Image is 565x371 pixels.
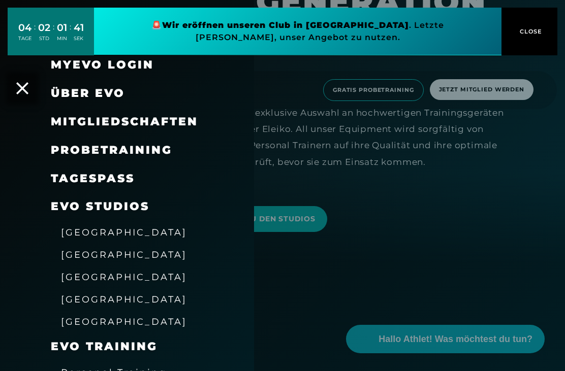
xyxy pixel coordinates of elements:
a: MyEVO Login [51,58,154,72]
span: CLOSE [517,27,542,36]
div: 41 [74,20,84,35]
div: STD [38,35,50,42]
div: TAGE [18,35,32,42]
button: CLOSE [501,8,557,55]
div: 01 [57,20,67,35]
div: : [53,21,54,48]
span: Über EVO [51,86,125,100]
div: MIN [57,35,67,42]
div: 04 [18,20,32,35]
div: 02 [38,20,50,35]
div: : [34,21,36,48]
div: : [70,21,71,48]
div: SEK [74,35,84,42]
